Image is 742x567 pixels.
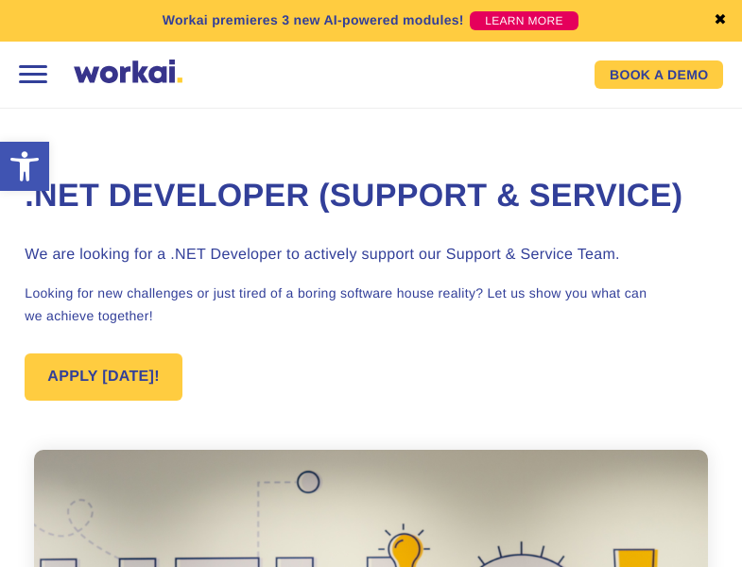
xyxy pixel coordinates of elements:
[470,11,578,30] a: LEARN MORE
[163,10,464,30] p: Workai premieres 3 new AI-powered modules!
[595,60,723,89] a: BOOK A DEMO
[25,175,716,218] h1: .NET Developer (Support & Service)
[714,13,727,28] a: ✖
[25,282,716,327] p: Looking for new challenges or just tired of a boring software house reality? Let us show you what...
[25,353,182,401] a: APPLY [DATE]!
[25,244,716,266] h3: We are looking for a .NET Developer to actively support our Support & Service Team.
